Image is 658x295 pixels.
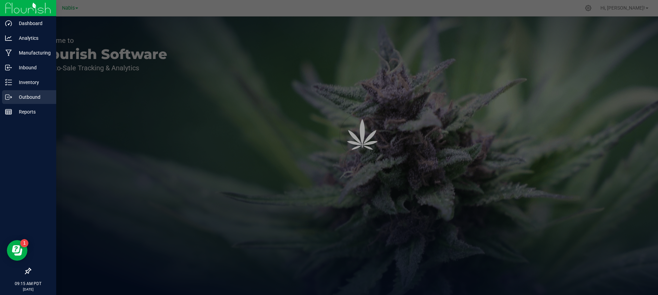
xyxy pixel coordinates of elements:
[5,35,12,42] inline-svg: Analytics
[12,34,53,42] p: Analytics
[12,49,53,57] p: Manufacturing
[7,240,27,261] iframe: Resource center
[3,287,53,292] p: [DATE]
[5,94,12,101] inline-svg: Outbound
[12,108,53,116] p: Reports
[5,108,12,115] inline-svg: Reports
[12,19,53,27] p: Dashboard
[5,64,12,71] inline-svg: Inbound
[5,20,12,27] inline-svg: Dashboard
[20,239,28,247] iframe: Resource center unread badge
[12,63,53,72] p: Inbound
[12,78,53,86] p: Inventory
[5,49,12,56] inline-svg: Manufacturing
[5,79,12,86] inline-svg: Inventory
[12,93,53,101] p: Outbound
[3,281,53,287] p: 09:15 AM PDT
